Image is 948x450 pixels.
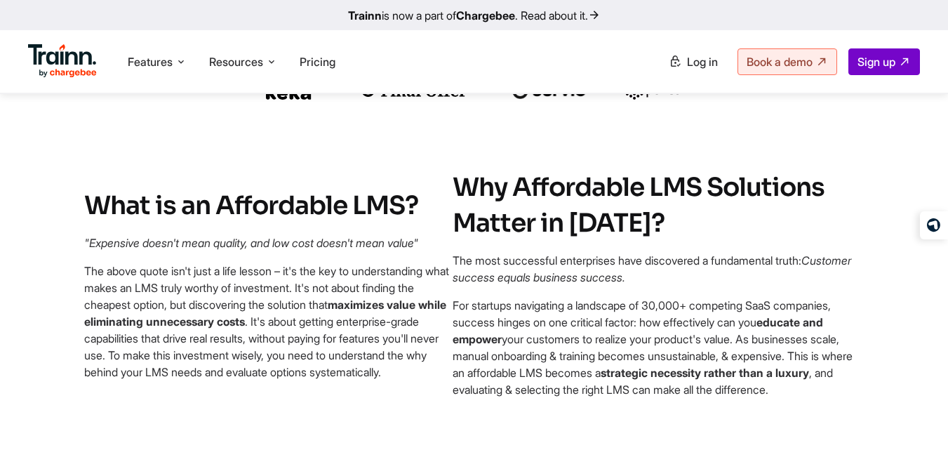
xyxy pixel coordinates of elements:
[84,188,453,223] h2: What is an Affordable LMS?
[453,297,864,398] p: For startups navigating a landscape of 30,000+ competing SaaS companies, success hinges on one cr...
[453,252,864,286] p: The most successful enterprises have discovered a fundamental truth:
[84,263,453,380] p: The above quote isn't just a life lesson – it's the key to understanding what makes an LMS truly ...
[848,48,920,75] a: Sign up
[857,55,895,69] span: Sign up
[601,366,809,380] b: strategic necessity rather than a luxury
[747,55,813,69] span: Book a demo
[300,55,335,69] a: Pricing
[456,8,515,22] b: Chargebee
[128,54,173,70] span: Features
[84,298,446,329] b: maximizes value while eliminating unnecessary costs
[84,236,418,250] i: "Expensive doesn't mean quality, and low cost doesn't mean value"
[878,383,948,450] iframe: Chat Widget
[209,54,263,70] span: Resources
[348,8,382,22] b: Trainn
[687,55,718,69] span: Log in
[28,44,97,78] img: Trainn Logo
[453,170,864,241] h2: Why Affordable LMS Solutions Matter in [DATE]?
[737,48,837,75] a: Book a demo
[660,49,726,74] a: Log in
